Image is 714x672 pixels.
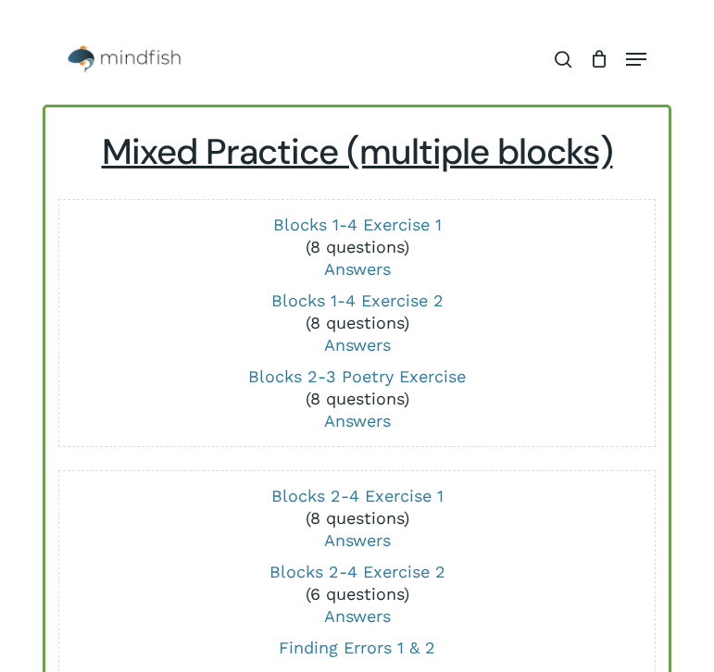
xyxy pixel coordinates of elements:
[43,36,670,82] header: Main Menu
[68,45,181,73] img: Mindfish Test Prep & Academics
[66,561,649,628] p: (6 questions)
[66,485,649,552] p: (8 questions)
[324,411,391,430] a: Answers
[581,36,617,82] a: Cart
[248,367,466,386] a: Blocks 2-3 Poetry Exercise
[324,335,391,355] a: Answers
[271,291,444,310] a: Blocks 1-4 Exercise 2
[271,486,444,505] a: Blocks 2-4 Exercise 1
[66,366,649,432] p: (8 questions)
[324,606,391,626] a: Answers
[269,562,445,581] a: Blocks 2-4 Exercise 2
[66,214,649,280] p: (8 questions)
[66,290,649,356] p: (8 questions)
[324,530,391,550] a: Answers
[279,638,435,657] a: Finding Errors 1 & 2
[626,50,646,68] a: Navigation Menu
[102,129,613,175] u: Mixed Practice (multiple blocks)
[273,215,442,234] a: Blocks 1-4 Exercise 1
[324,259,391,279] a: Answers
